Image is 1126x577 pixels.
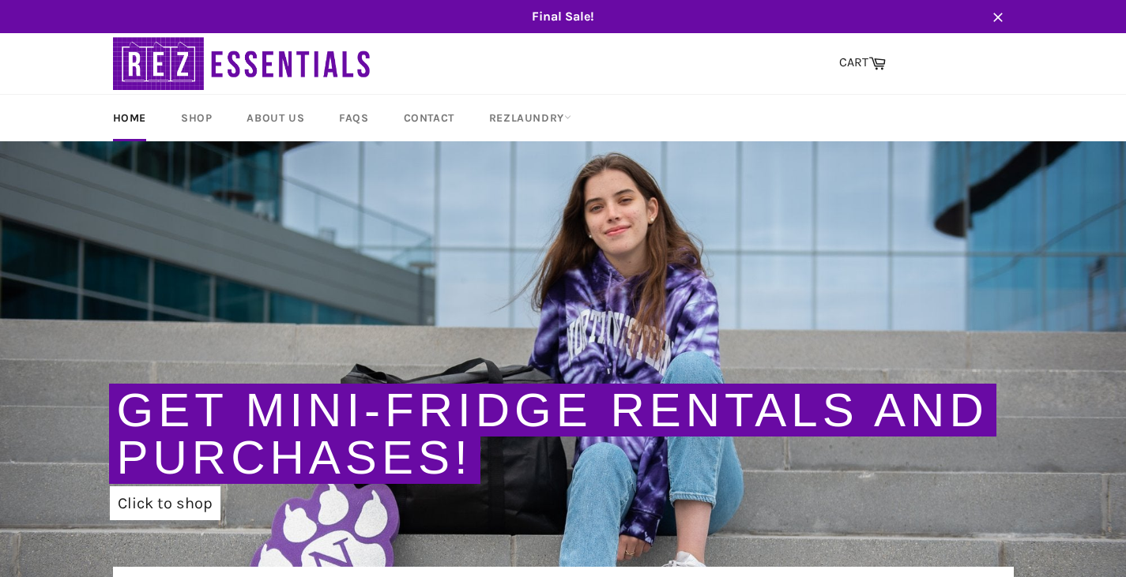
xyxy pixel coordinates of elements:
[473,95,587,141] a: RezLaundry
[113,33,374,94] img: RezEssentials
[165,95,228,141] a: Shop
[97,95,162,141] a: Home
[231,95,320,141] a: About Us
[117,384,989,484] a: Get Mini-Fridge Rentals and Purchases!
[323,95,384,141] a: FAQs
[110,486,220,520] a: Click to shop
[388,95,470,141] a: Contact
[831,47,894,80] a: CART
[97,8,1030,25] span: Final Sale!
